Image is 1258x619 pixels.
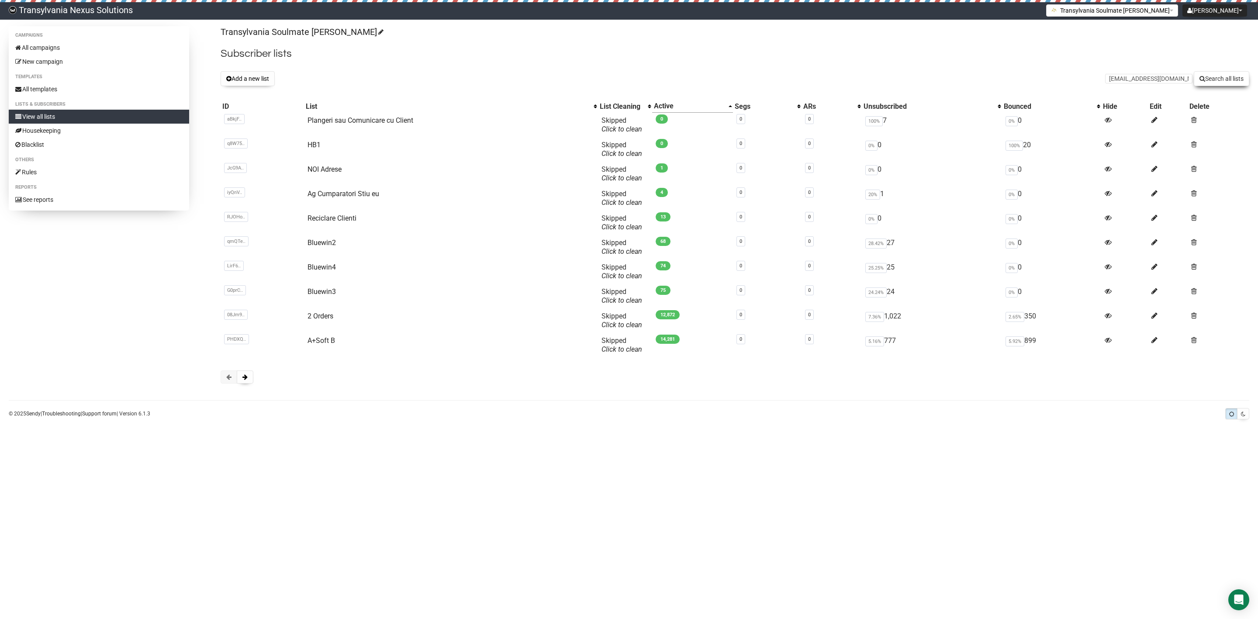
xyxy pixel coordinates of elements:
[9,30,189,41] li: Campaigns
[308,312,333,320] a: 2 Orders
[224,261,244,271] span: LirF6..
[601,345,642,353] a: Click to clean
[601,312,642,329] span: Skipped
[9,99,189,110] li: Lists & subscribers
[601,321,642,329] a: Click to clean
[9,72,189,82] li: Templates
[808,141,811,146] a: 0
[9,155,189,165] li: Others
[9,6,17,14] img: 586cc6b7d8bc403f0c61b981d947c989
[601,272,642,280] a: Click to clean
[656,114,668,124] span: 0
[308,239,336,247] a: Bluewin2
[865,190,880,200] span: 20%
[1006,312,1024,322] span: 2.65%
[9,82,189,96] a: All templates
[656,163,668,173] span: 1
[808,263,811,269] a: 0
[808,165,811,171] a: 0
[865,165,878,175] span: 0%
[656,335,680,344] span: 14,281
[735,102,793,111] div: Segs
[308,165,342,173] a: NOI Adrese
[308,263,336,271] a: Bluewin4
[601,116,642,133] span: Skipped
[865,263,887,273] span: 25.25%
[733,100,802,113] th: Segs: No sort applied, activate to apply an ascending sort
[740,165,742,171] a: 0
[308,116,413,124] a: Plangeri sau Comunicare cu Client
[222,102,302,111] div: ID
[601,296,642,304] a: Click to clean
[656,261,670,270] span: 74
[9,165,189,179] a: Rules
[656,286,670,295] span: 75
[865,239,887,249] span: 28.42%
[224,114,245,124] span: aBkjF..
[1006,263,1018,273] span: 0%
[42,411,81,417] a: Troubleshooting
[1194,71,1249,86] button: Search all lists
[601,125,642,133] a: Click to clean
[601,223,642,231] a: Click to clean
[26,411,41,417] a: Sendy
[9,110,189,124] a: View all lists
[224,310,248,320] span: 08Jm9..
[601,336,642,353] span: Skipped
[308,141,321,149] a: HB1
[862,235,1002,259] td: 27
[601,141,642,158] span: Skipped
[221,100,304,113] th: ID: No sort applied, sorting is disabled
[600,102,643,111] div: List Cleaning
[808,312,811,318] a: 0
[9,409,150,418] p: © 2025 | | | Version 6.1.3
[740,312,742,318] a: 0
[601,149,642,158] a: Click to clean
[1002,162,1101,186] td: 0
[862,259,1002,284] td: 25
[1006,239,1018,249] span: 0%
[304,100,598,113] th: List: No sort applied, activate to apply an ascending sort
[740,263,742,269] a: 0
[865,312,884,322] span: 7.36%
[865,214,878,224] span: 0%
[224,138,248,149] span: q8W75..
[601,263,642,280] span: Skipped
[1002,333,1101,357] td: 899
[1188,100,1249,113] th: Delete: No sort applied, sorting is disabled
[1182,4,1247,17] button: [PERSON_NAME]
[308,190,379,198] a: Ag Cumparatori Stiu eu
[224,334,249,344] span: PHDXQ..
[224,285,246,295] span: G0prC..
[224,212,248,222] span: RJOHo..
[1002,259,1101,284] td: 0
[1002,308,1101,333] td: 350
[862,333,1002,357] td: 777
[1051,7,1058,14] img: 1.png
[652,100,733,113] th: Active: Ascending sort applied, activate to apply a descending sort
[601,198,642,207] a: Click to clean
[864,102,993,111] div: Unsubscribed
[1006,141,1023,151] span: 100%
[1006,336,1024,346] span: 5.92%
[601,247,642,256] a: Click to clean
[1002,211,1101,235] td: 0
[601,174,642,182] a: Click to clean
[598,100,652,113] th: List Cleaning: No sort applied, activate to apply an ascending sort
[862,100,1002,113] th: Unsubscribed: No sort applied, activate to apply an ascending sort
[1002,137,1101,162] td: 20
[9,138,189,152] a: Blacklist
[1002,284,1101,308] td: 0
[308,287,336,296] a: Bluewin3
[862,211,1002,235] td: 0
[740,141,742,146] a: 0
[808,214,811,220] a: 0
[308,336,335,345] a: A+Soft B
[654,102,724,111] div: Active
[1103,102,1146,111] div: Hide
[656,212,670,221] span: 13
[865,287,887,297] span: 24.24%
[1228,589,1249,610] div: Open Intercom Messenger
[1004,102,1092,111] div: Bounced
[9,182,189,193] li: Reports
